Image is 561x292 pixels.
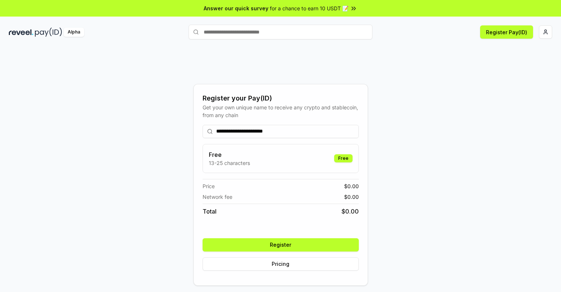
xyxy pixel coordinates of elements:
[204,4,268,12] span: Answer our quick survey
[203,93,359,103] div: Register your Pay(ID)
[203,257,359,271] button: Pricing
[203,193,232,201] span: Network fee
[64,28,84,37] div: Alpha
[344,193,359,201] span: $ 0.00
[344,182,359,190] span: $ 0.00
[9,28,33,37] img: reveel_dark
[480,25,533,39] button: Register Pay(ID)
[270,4,349,12] span: for a chance to earn 10 USDT 📝
[342,207,359,216] span: $ 0.00
[203,207,217,216] span: Total
[203,238,359,251] button: Register
[203,103,359,119] div: Get your own unique name to receive any crypto and stablecoin, from any chain
[334,154,353,162] div: Free
[35,28,62,37] img: pay_id
[203,182,215,190] span: Price
[209,150,250,159] h3: Free
[209,159,250,167] p: 13-25 characters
